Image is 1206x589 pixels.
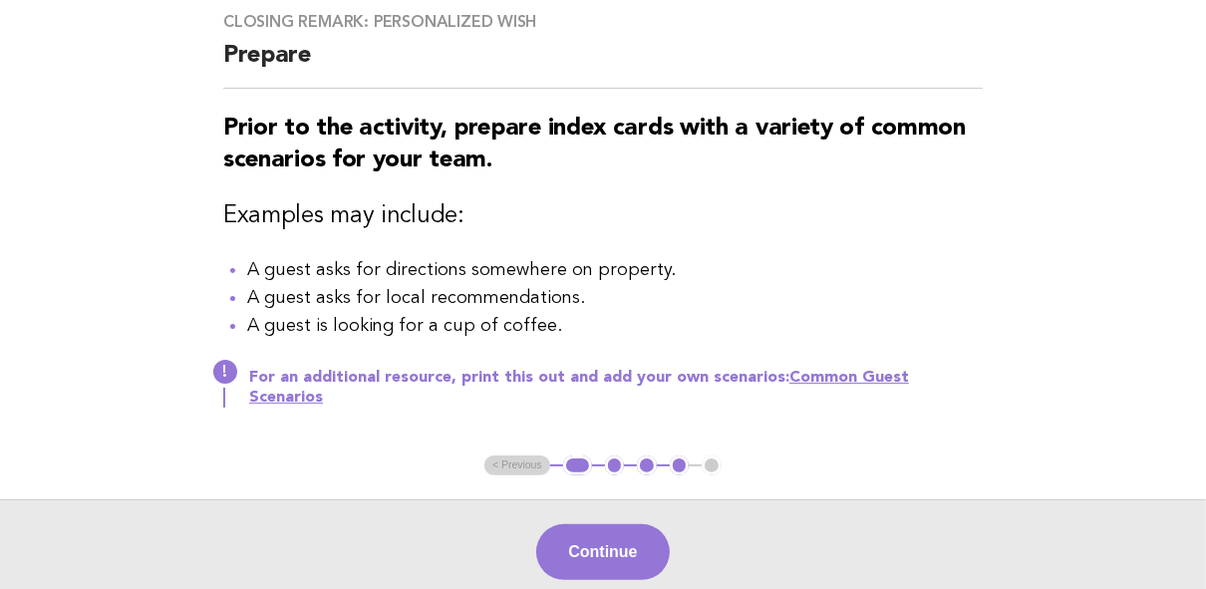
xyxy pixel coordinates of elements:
[247,256,983,284] li: A guest asks for directions somewhere on property.
[637,455,657,475] button: 3
[223,200,983,232] h3: Examples may include:
[563,455,592,475] button: 1
[670,455,690,475] button: 4
[223,40,983,89] h2: Prepare
[223,117,966,172] strong: Prior to the activity, prepare index cards with a variety of common scenarios for your team.
[247,284,983,312] li: A guest asks for local recommendations.
[536,524,669,580] button: Continue
[249,368,983,408] p: For an additional resource, print this out and add your own scenarios:
[223,12,983,32] h3: Closing remark: Personalized wish
[605,455,625,475] button: 2
[247,312,983,340] li: A guest is looking for a cup of coffee.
